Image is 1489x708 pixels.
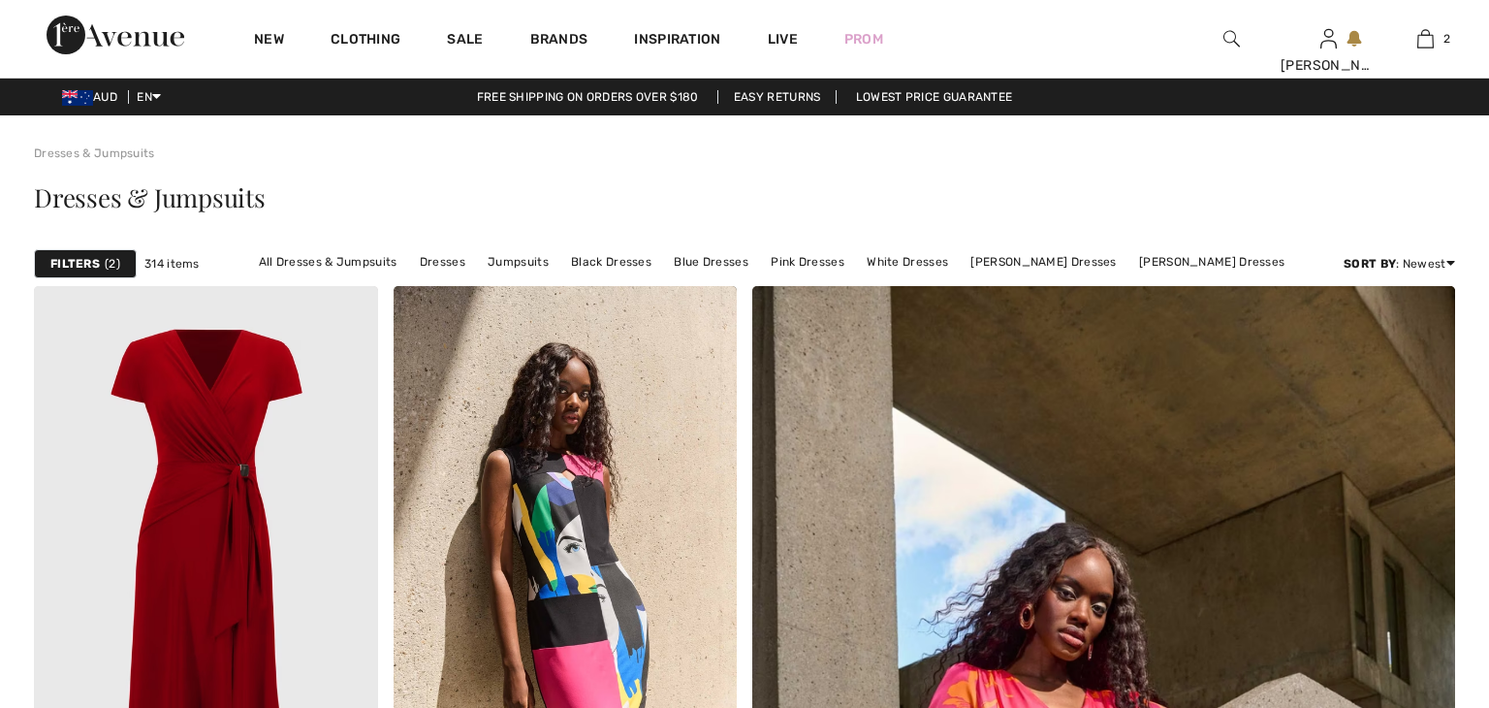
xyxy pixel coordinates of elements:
span: 2 [1443,30,1450,48]
img: search the website [1223,27,1240,50]
a: Easy Returns [717,90,838,104]
div: [PERSON_NAME] [1281,55,1376,76]
strong: Filters [50,255,100,273]
span: 314 items [144,255,200,273]
span: 2 [105,255,120,273]
a: Dresses [410,249,475,274]
a: Clothing [331,31,400,51]
img: My Bag [1417,27,1434,50]
span: Dresses & Jumpsuits [34,180,266,214]
a: Free shipping on orders over $180 [461,90,714,104]
a: Sale [447,31,483,51]
span: Inspiration [634,31,720,51]
a: Blue Dresses [664,249,758,274]
img: Australian Dollar [62,90,93,106]
a: All Dresses & Jumpsuits [249,249,407,274]
a: [PERSON_NAME] Dresses [961,249,1125,274]
a: Brands [530,31,588,51]
a: 2 [1378,27,1473,50]
a: Pink Dresses [761,249,854,274]
div: : Newest [1344,255,1455,273]
a: Dresses & Jumpsuits [34,146,155,160]
a: New [254,31,284,51]
a: Prom [844,29,883,49]
span: EN [137,90,161,104]
a: Live [768,29,798,49]
img: 1ère Avenue [47,16,184,54]
a: White Dresses [857,249,958,274]
span: AUD [62,90,125,104]
a: Lowest Price Guarantee [840,90,1029,104]
strong: Sort By [1344,257,1396,271]
a: [PERSON_NAME] Dresses [1129,249,1294,274]
a: Black Dresses [561,249,661,274]
a: Sign In [1320,29,1337,48]
img: My Info [1320,27,1337,50]
a: Jumpsuits [478,249,558,274]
